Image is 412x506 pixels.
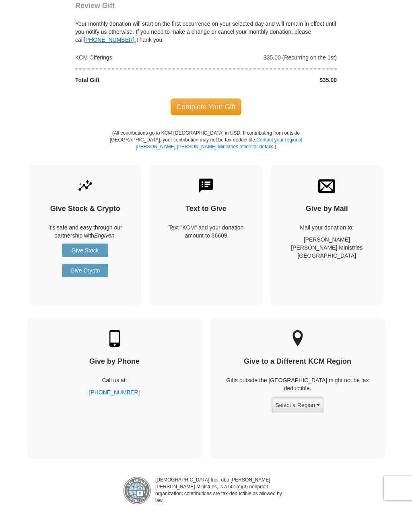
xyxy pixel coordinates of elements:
[41,376,188,384] p: Call us at:
[164,205,248,213] h4: Text to Give
[109,130,303,165] p: (All contributions go to KCM [GEOGRAPHIC_DATA] in USD. If contributing from outside [GEOGRAPHIC_D...
[272,397,323,413] button: Select a Region
[71,53,206,61] div: KCM Offerings
[164,223,248,240] div: Text "KCM" and your donation amount to 36609
[151,477,289,505] p: [DEMOGRAPHIC_DATA] Inc., dba [PERSON_NAME] [PERSON_NAME] Ministries, is a 501(c)(3) nonprofit org...
[43,205,127,213] h4: Give Stock & Crypto
[198,177,214,194] img: text-to-give.svg
[171,98,242,115] span: Complete Your Gift
[71,76,206,84] div: Total Gift
[94,232,116,239] i: Engiven.
[41,357,188,366] h4: Give by Phone
[285,223,369,231] p: Mail your donation to:
[123,477,151,505] img: refund-policy
[285,236,369,260] p: [PERSON_NAME] [PERSON_NAME] Ministries [GEOGRAPHIC_DATA]
[75,10,337,44] div: Your monthly donation will start on the first occurrence on your selected day and will remain in ...
[206,76,341,84] div: $35.00
[89,389,140,395] a: [PHONE_NUMBER]
[62,264,108,277] a: Give Crypto
[225,376,371,392] p: Gifts outside the [GEOGRAPHIC_DATA] might not be tax deductible.
[43,223,127,240] p: It's safe and easy through our partnership with
[106,330,123,347] img: mobile.svg
[292,330,303,347] img: other-region
[77,177,94,194] img: give-by-stock.svg
[62,244,108,257] a: Give Stock
[225,357,371,366] h4: Give to a Different KCM Region
[264,54,337,61] span: $35.00 (Recurring on the 1st)
[285,205,369,213] h4: Give by Mail
[318,177,335,194] img: envelope.svg
[84,37,136,43] a: [PHONE_NUMBER].
[75,2,115,10] span: Review Gift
